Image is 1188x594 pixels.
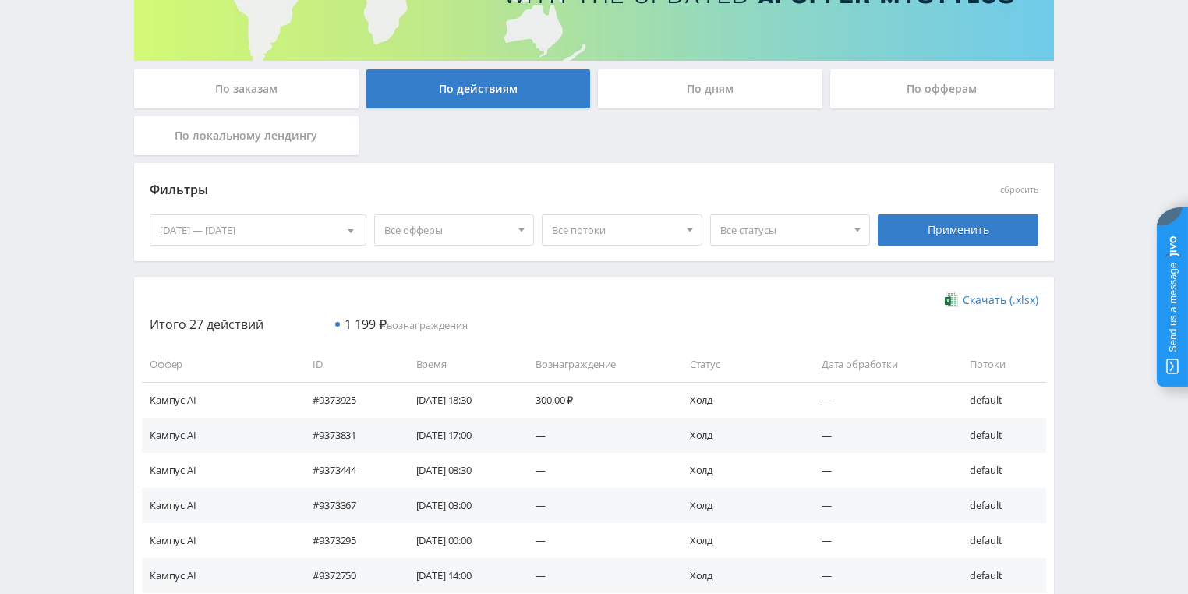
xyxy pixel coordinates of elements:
div: По офферам [830,69,1055,108]
span: Итого 27 действий [150,316,263,333]
td: — [806,382,955,417]
td: Кампус AI [142,523,297,558]
span: Все статусы [720,215,847,245]
td: — [806,453,955,488]
td: Вознаграждение [520,347,674,382]
td: Холд [674,523,806,558]
td: ID [297,347,400,382]
span: Все потоки [552,215,678,245]
td: #9373295 [297,523,400,558]
button: сбросить [1000,185,1038,195]
div: Применить [878,214,1038,246]
td: #9372750 [297,558,400,593]
td: #9373367 [297,488,400,523]
td: [DATE] 08:30 [401,453,521,488]
div: По действиям [366,69,591,108]
td: Потоки [954,347,1046,382]
img: xlsx [945,292,958,307]
div: По дням [598,69,822,108]
td: Время [401,347,521,382]
td: #9373925 [297,382,400,417]
td: Кампус AI [142,382,297,417]
td: — [806,488,955,523]
td: Кампус AI [142,453,297,488]
span: Все офферы [384,215,511,245]
td: Оффер [142,347,297,382]
td: [DATE] 14:00 [401,558,521,593]
td: — [520,523,674,558]
td: Холд [674,453,806,488]
td: — [520,453,674,488]
td: 300,00 ₽ [520,382,674,417]
div: Фильтры [150,179,815,202]
td: [DATE] 00:00 [401,523,521,558]
td: — [806,558,955,593]
td: default [954,488,1046,523]
td: default [954,418,1046,453]
div: По заказам [134,69,359,108]
td: Кампус AI [142,558,297,593]
td: — [806,523,955,558]
td: — [520,488,674,523]
td: Кампус AI [142,418,297,453]
td: default [954,523,1046,558]
td: Холд [674,558,806,593]
span: вознаграждения [345,318,468,332]
td: Холд [674,382,806,417]
td: Дата обработки [806,347,955,382]
td: — [520,418,674,453]
td: Статус [674,347,806,382]
td: — [520,558,674,593]
td: Холд [674,488,806,523]
td: #9373444 [297,453,400,488]
span: Скачать (.xlsx) [963,294,1038,306]
td: [DATE] 18:30 [401,382,521,417]
td: Кампус AI [142,488,297,523]
div: [DATE] — [DATE] [150,215,366,245]
td: default [954,558,1046,593]
td: default [954,453,1046,488]
td: #9373831 [297,418,400,453]
td: — [806,418,955,453]
td: [DATE] 03:00 [401,488,521,523]
td: default [954,382,1046,417]
a: Скачать (.xlsx) [945,292,1038,308]
div: По локальному лендингу [134,116,359,155]
td: [DATE] 17:00 [401,418,521,453]
span: 1 199 ₽ [345,316,387,333]
td: Холд [674,418,806,453]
